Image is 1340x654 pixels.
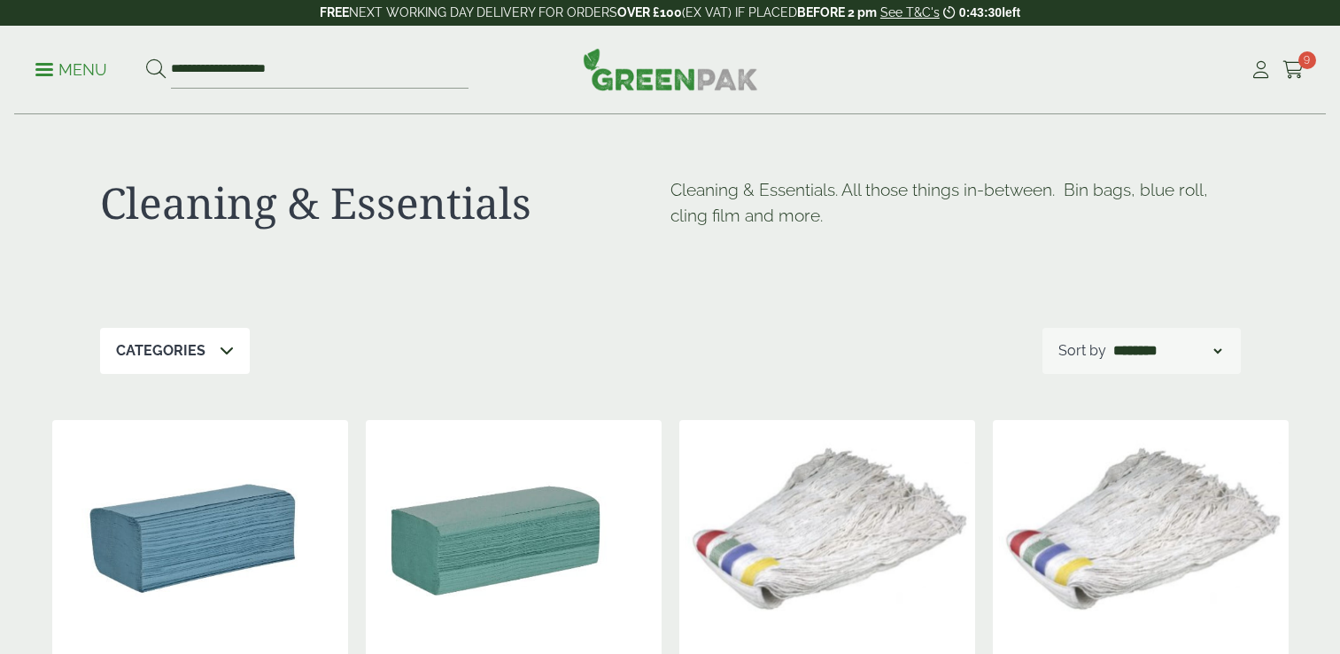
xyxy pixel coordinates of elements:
[959,5,1002,19] span: 0:43:30
[52,420,348,642] img: 3630015C-1-Ply-V-Fold-Hand-Towel-Blue
[1298,51,1316,69] span: 9
[1110,340,1225,362] select: Shop order
[583,48,758,90] img: GreenPak Supplies
[35,59,107,77] a: Menu
[35,59,107,81] p: Menu
[1282,61,1305,79] i: Cart
[679,420,975,642] img: 4030049A-12oz-Kentucky-Mop-Head
[100,177,670,229] h1: Cleaning & Essentials
[617,5,682,19] strong: OVER £100
[366,420,662,642] img: 3630015B-1-Ply-V-Fold-Hand-Towel-Green
[1058,340,1106,362] p: Sort by
[1250,61,1272,79] i: My Account
[993,420,1289,642] img: 4030050-16oz-Kentucky-Mop-Head
[880,5,940,19] a: See T&C's
[320,5,349,19] strong: FREE
[797,5,877,19] strong: BEFORE 2 pm
[1002,5,1020,19] span: left
[116,340,205,362] p: Categories
[1282,57,1305,83] a: 9
[670,177,1241,229] p: Cleaning & Essentials. All those things in-between. Bin bags, blue roll, cling film and more.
